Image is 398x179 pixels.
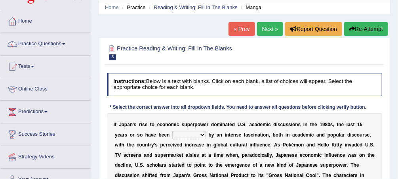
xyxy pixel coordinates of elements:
b: l [255,142,257,148]
b: t [237,142,238,148]
b: e [194,152,196,158]
b: t [260,132,262,138]
b: f [254,142,255,148]
b: o [330,132,333,138]
b: J [119,122,122,127]
b: e [131,142,134,148]
b: h [312,122,314,127]
b: H [318,142,321,148]
b: r [192,142,194,148]
b: t [278,132,280,138]
b: h [129,142,131,148]
b: m [263,122,267,127]
b: n [223,122,225,127]
b: V [118,152,121,158]
b: r [241,142,243,148]
b: n [251,142,254,148]
b: e [177,142,179,148]
a: Next » [257,22,283,36]
b: k [177,152,179,158]
b: p [333,132,336,138]
b: 9 [322,122,325,127]
b: r [149,142,151,148]
b: u [238,142,241,148]
b: e [204,122,207,127]
b: v [174,142,177,148]
b: t [337,142,338,148]
b: 8 [325,122,328,127]
li: Manga [239,4,261,11]
b: i [141,122,142,127]
b: c [230,142,233,148]
b: o [168,122,171,127]
b: p [160,152,163,158]
b: s [236,132,239,138]
b: i [267,122,268,127]
li: Practice [120,4,145,11]
a: Strategy Videos [0,146,91,166]
span: 3 [109,54,116,60]
b: n [136,152,139,158]
b: , [369,132,371,138]
b: l [324,142,325,148]
b: c [265,142,268,148]
b: r [207,122,209,127]
b: a [298,132,301,138]
b: e [239,132,242,138]
b: a [120,132,123,138]
b: c [137,142,139,148]
b: c [311,132,314,138]
b: n [346,142,349,148]
b: h [145,132,148,138]
b: s [278,122,280,127]
b: h [339,122,341,127]
b: a [348,122,350,127]
b: K [332,142,335,148]
b: a [243,142,246,148]
div: * Select the correct answer into all dropdown fields. You need to answer all questions before cli... [107,104,369,112]
b: l [216,142,217,148]
b: o [139,142,142,148]
b: u [283,122,286,127]
b: ' [133,122,134,127]
b: g [213,142,216,148]
b: v [151,132,154,138]
b: r [363,132,365,138]
b: l [246,142,247,148]
b: e [179,152,182,158]
b: l [192,152,194,158]
b: n [295,122,298,127]
b: s [330,122,333,127]
b: p [194,122,197,127]
b: t [229,132,230,138]
b: f [115,122,116,127]
b: c [268,122,271,127]
b: v [349,142,352,148]
b: T [115,152,118,158]
b: s [124,152,126,158]
b: 1 [357,122,360,127]
b: c [160,122,162,127]
b: i [291,122,292,127]
a: Predictions [0,101,91,121]
b: U [238,122,241,127]
b: l [339,132,340,138]
b: a [307,142,309,148]
b: e [131,152,133,158]
b: m [217,122,221,127]
b: e [357,142,360,148]
b: a [255,122,257,127]
b: 5 [360,122,363,127]
b: e [157,122,160,127]
b: s [142,122,145,127]
b: o [357,132,360,138]
b: a [246,132,248,138]
b: o [298,142,301,148]
b: n [145,142,148,148]
b: b [221,142,223,148]
b: d [232,122,235,127]
b: c [251,132,253,138]
b: o [263,132,266,138]
b: t [353,122,355,127]
b: e [268,142,270,148]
